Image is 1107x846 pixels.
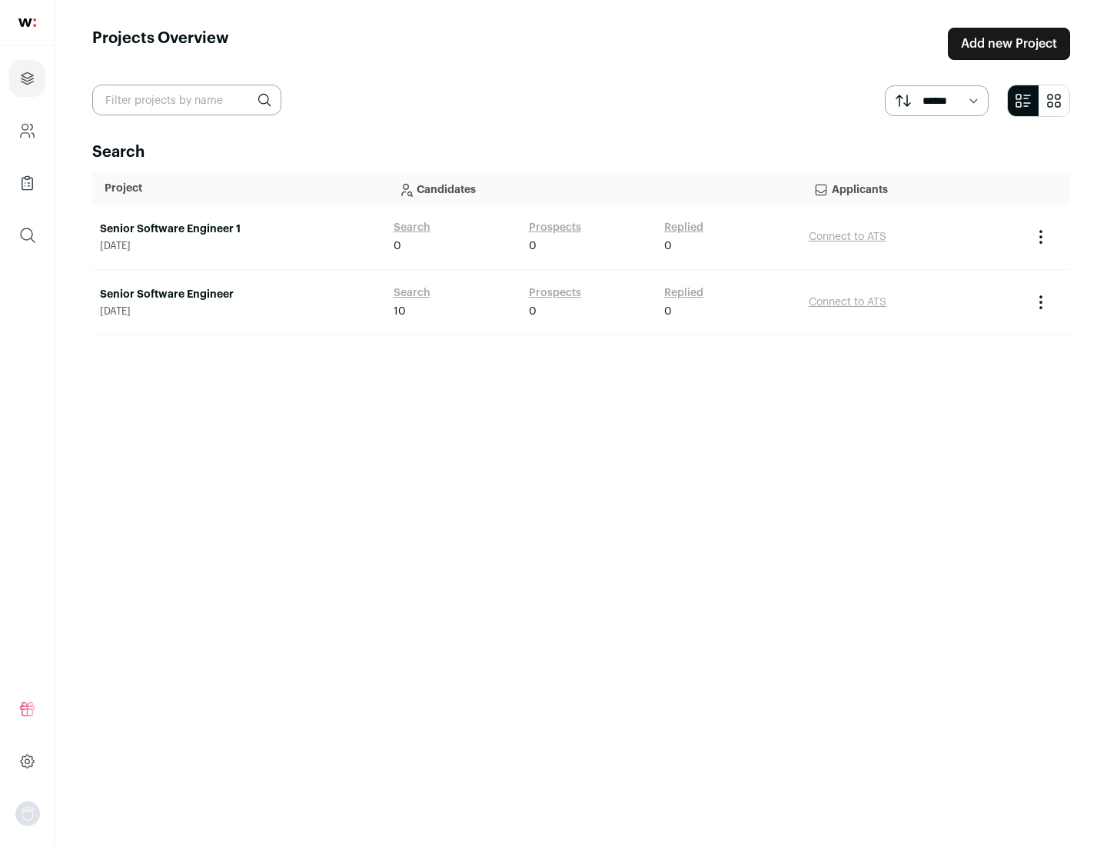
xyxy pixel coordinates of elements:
[398,173,789,204] p: Candidates
[1032,293,1050,311] button: Project Actions
[1032,228,1050,246] button: Project Actions
[394,220,430,235] a: Search
[9,60,45,97] a: Projects
[100,221,378,237] a: Senior Software Engineer 1
[394,304,406,319] span: 10
[664,304,672,319] span: 0
[664,220,703,235] a: Replied
[105,181,374,196] p: Project
[529,238,537,254] span: 0
[100,305,378,318] span: [DATE]
[92,28,229,60] h1: Projects Overview
[100,287,378,302] a: Senior Software Engineer
[664,238,672,254] span: 0
[100,240,378,252] span: [DATE]
[664,285,703,301] a: Replied
[394,238,401,254] span: 0
[529,220,581,235] a: Prospects
[92,85,281,115] input: Filter projects by name
[809,297,886,308] a: Connect to ATS
[9,112,45,149] a: Company and ATS Settings
[948,28,1070,60] a: Add new Project
[529,304,537,319] span: 0
[809,231,886,242] a: Connect to ATS
[18,18,36,27] img: wellfound-shorthand-0d5821cbd27db2630d0214b213865d53afaa358527fdda9d0ea32b1df1b89c2c.svg
[92,142,1070,163] h2: Search
[9,165,45,202] a: Company Lists
[394,285,430,301] a: Search
[813,173,1012,204] p: Applicants
[15,801,40,826] img: nopic.png
[529,285,581,301] a: Prospects
[15,801,40,826] button: Open dropdown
